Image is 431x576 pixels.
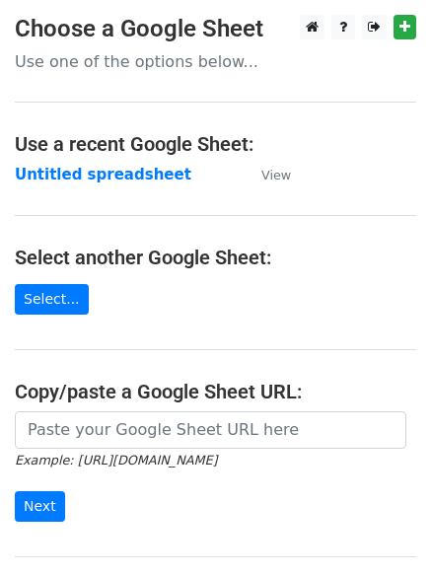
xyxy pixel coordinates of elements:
[242,166,291,183] a: View
[15,132,416,156] h4: Use a recent Google Sheet:
[15,284,89,315] a: Select...
[15,491,65,522] input: Next
[15,380,416,403] h4: Copy/paste a Google Sheet URL:
[15,51,416,72] p: Use one of the options below...
[15,453,217,468] small: Example: [URL][DOMAIN_NAME]
[15,411,406,449] input: Paste your Google Sheet URL here
[15,166,191,183] a: Untitled spreadsheet
[15,15,416,43] h3: Choose a Google Sheet
[332,481,431,576] iframe: Chat Widget
[261,168,291,182] small: View
[15,246,416,269] h4: Select another Google Sheet:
